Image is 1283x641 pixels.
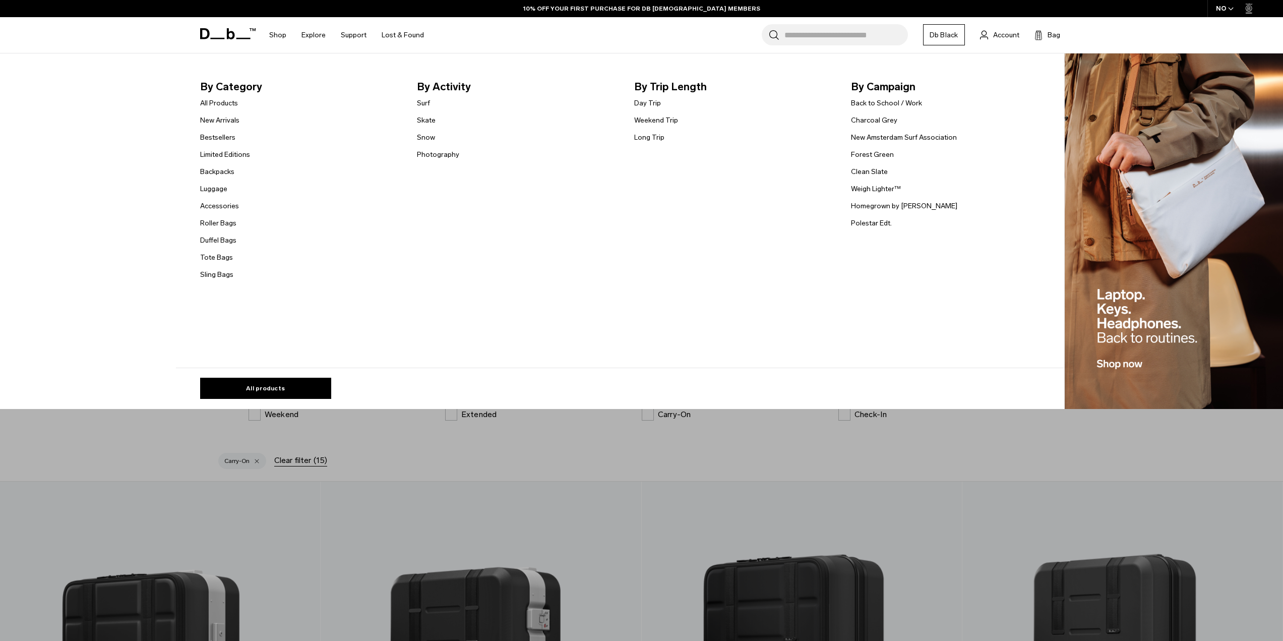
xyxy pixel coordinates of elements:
span: By Campaign [851,79,1052,95]
a: Back to School / Work [851,98,922,108]
a: Db Black [923,24,965,45]
span: By Category [200,79,401,95]
a: Polestar Edt. [851,218,892,228]
a: Charcoal Grey [851,115,897,126]
nav: Main Navigation [262,17,432,53]
a: Homegrown by [PERSON_NAME] [851,201,957,211]
a: 10% OFF YOUR FIRST PURCHASE FOR DB [DEMOGRAPHIC_DATA] MEMBERS [523,4,760,13]
a: Duffel Bags [200,235,236,246]
a: Clean Slate [851,166,888,177]
a: Day Trip [634,98,661,108]
span: By Activity [417,79,618,95]
a: Explore [301,17,326,53]
a: Luggage [200,184,227,194]
a: Lost & Found [382,17,424,53]
a: Tote Bags [200,252,233,263]
span: By Trip Length [634,79,835,95]
span: Bag [1048,30,1060,40]
a: Accessories [200,201,239,211]
a: Roller Bags [200,218,236,228]
a: Backpacks [200,166,234,177]
a: Limited Editions [200,149,250,160]
a: All Products [200,98,238,108]
a: New Arrivals [200,115,239,126]
a: All products [200,378,331,399]
button: Bag [1034,29,1060,41]
span: Account [993,30,1019,40]
a: Weigh Lighter™ [851,184,901,194]
a: Surf [417,98,430,108]
a: Shop [269,17,286,53]
a: Photography [417,149,459,160]
a: Bestsellers [200,132,235,143]
a: Forest Green [851,149,894,160]
a: New Amsterdam Surf Association [851,132,957,143]
a: Support [341,17,366,53]
a: Snow [417,132,435,143]
a: Weekend Trip [634,115,678,126]
a: Long Trip [634,132,664,143]
a: Sling Bags [200,269,233,280]
a: Account [980,29,1019,41]
a: Skate [417,115,436,126]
